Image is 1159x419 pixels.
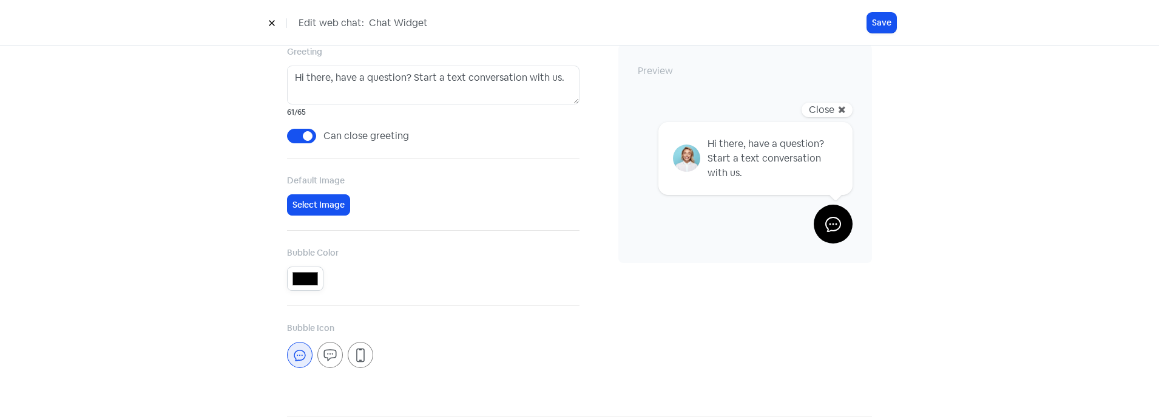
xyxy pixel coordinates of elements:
div: Hi there, have a question? Start a text conversation with us. [700,137,838,180]
span: ✖ [838,105,845,114]
button: Save [867,13,896,33]
button: Select Image [287,194,350,216]
label: Greeting [287,46,322,58]
small: 61/65 [287,107,306,118]
label: Can close greeting [323,129,409,143]
label: Bubble Icon [287,322,334,335]
label: Bubble Color [287,247,339,259]
div: Close [802,103,853,117]
span: Edit web chat: [299,16,364,30]
label: Default Image [287,174,345,187]
div: Preview [638,64,853,78]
